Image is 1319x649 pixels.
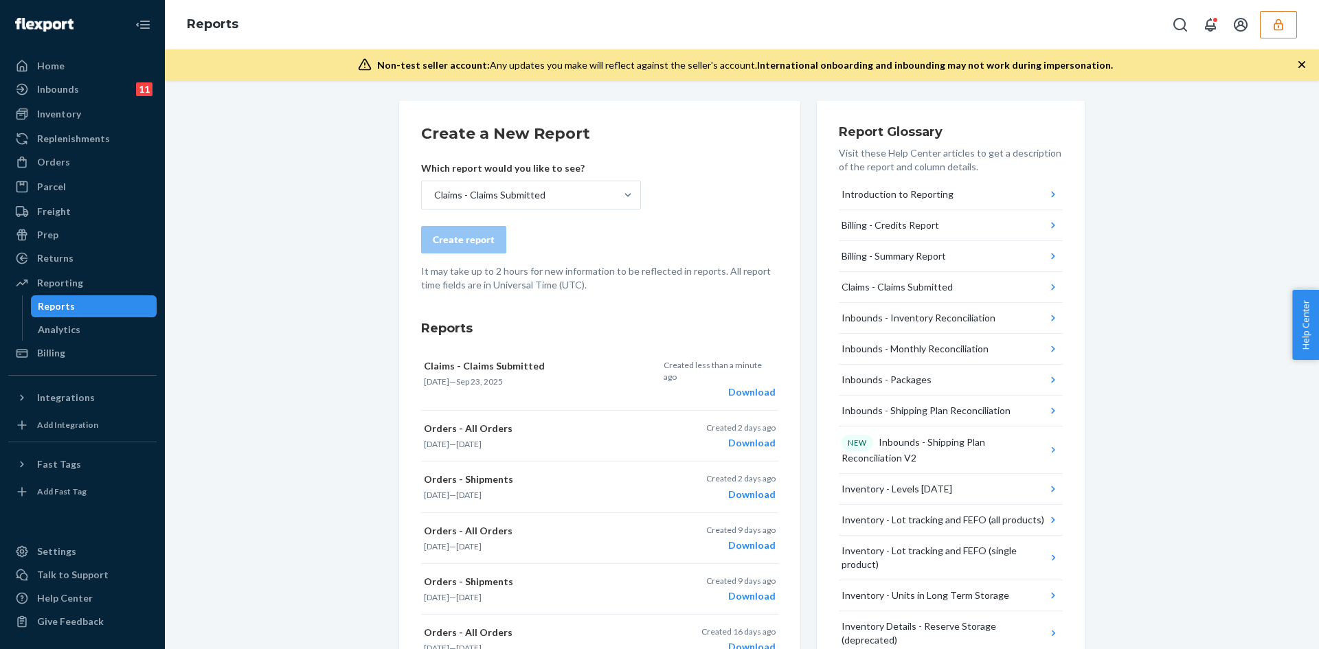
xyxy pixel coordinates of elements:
[421,264,778,292] p: It may take up to 2 hours for new information to be reflected in reports. All report time fields ...
[424,439,449,449] time: [DATE]
[757,59,1113,71] span: International onboarding and inbounding may not work during impersonation.
[424,376,449,387] time: [DATE]
[15,18,74,32] img: Flexport logo
[37,457,81,471] div: Fast Tags
[701,626,776,637] p: Created 16 days ago
[37,107,81,121] div: Inventory
[424,376,655,387] p: —
[37,180,66,194] div: Parcel
[433,233,495,247] div: Create report
[842,249,946,263] div: Billing - Summary Report
[421,513,778,564] button: Orders - All Orders[DATE]—[DATE]Created 9 days agoDownload
[842,311,995,325] div: Inbounds - Inventory Reconciliation
[456,376,503,387] time: Sep 23, 2025
[706,472,776,484] p: Created 2 days ago
[8,55,157,77] a: Home
[8,201,157,223] a: Freight
[664,385,776,399] div: Download
[37,346,65,360] div: Billing
[706,488,776,501] div: Download
[839,146,1063,174] p: Visit these Help Center articles to get a description of the report and column details.
[842,342,989,356] div: Inbounds - Monthly Reconciliation
[37,82,79,96] div: Inbounds
[839,426,1063,474] button: NEWInbounds - Shipping Plan Reconciliation V2
[839,179,1063,210] button: Introduction to Reporting
[424,626,656,639] p: Orders - All Orders
[434,188,545,202] div: Claims - Claims Submitted
[136,82,153,96] div: 11
[842,619,1046,647] div: Inventory Details - Reserve Storage (deprecated)
[8,128,157,150] a: Replenishments
[37,59,65,73] div: Home
[37,545,76,558] div: Settings
[456,541,482,551] time: [DATE]
[37,155,70,169] div: Orders
[664,359,776,383] p: Created less than a minute ago
[839,334,1063,365] button: Inbounds - Monthly Reconciliation
[8,481,157,503] a: Add Fast Tag
[8,564,157,586] button: Talk to Support
[424,489,656,501] p: —
[1197,11,1224,38] button: Open notifications
[456,490,482,500] time: [DATE]
[839,580,1063,611] button: Inventory - Units in Long Term Storage
[421,319,778,337] h3: Reports
[456,592,482,602] time: [DATE]
[37,205,71,218] div: Freight
[8,540,157,562] a: Settings
[424,438,656,450] p: —
[842,280,953,294] div: Claims - Claims Submitted
[38,299,75,313] div: Reports
[839,474,1063,505] button: Inventory - Levels [DATE]
[8,611,157,633] button: Give Feedback
[37,591,93,605] div: Help Center
[839,396,1063,426] button: Inbounds - Shipping Plan Reconciliation
[842,435,1047,465] div: Inbounds - Shipping Plan Reconciliation V2
[1292,290,1319,360] button: Help Center
[839,241,1063,272] button: Billing - Summary Report
[842,187,954,201] div: Introduction to Reporting
[37,391,95,405] div: Integrations
[706,575,776,587] p: Created 9 days ago
[842,482,952,496] div: Inventory - Levels [DATE]
[31,295,157,317] a: Reports
[424,540,656,552] p: —
[37,615,104,628] div: Give Feedback
[37,228,58,242] div: Prep
[31,319,157,341] a: Analytics
[8,272,157,294] a: Reporting
[38,323,80,337] div: Analytics
[424,575,656,589] p: Orders - Shipments
[842,513,1044,527] div: Inventory - Lot tracking and FEFO (all products)
[706,422,776,433] p: Created 2 days ago
[1227,11,1254,38] button: Open account menu
[421,123,778,145] h2: Create a New Report
[421,411,778,462] button: Orders - All Orders[DATE]—[DATE]Created 2 days agoDownload
[706,538,776,552] div: Download
[842,373,932,387] div: Inbounds - Packages
[842,404,1011,418] div: Inbounds - Shipping Plan Reconciliation
[1166,11,1194,38] button: Open Search Box
[848,437,867,448] p: NEW
[842,589,1009,602] div: Inventory - Units in Long Term Storage
[8,387,157,409] button: Integrations
[706,524,776,536] p: Created 9 days ago
[839,536,1063,580] button: Inventory - Lot tracking and FEFO (single product)
[8,247,157,269] a: Returns
[37,419,98,431] div: Add Integration
[37,276,83,290] div: Reporting
[8,224,157,246] a: Prep
[424,422,656,435] p: Orders - All Orders
[839,303,1063,334] button: Inbounds - Inventory Reconciliation
[37,132,110,146] div: Replenishments
[839,505,1063,536] button: Inventory - Lot tracking and FEFO (all products)
[377,58,1113,72] div: Any updates you make will reflect against the seller's account.
[839,272,1063,303] button: Claims - Claims Submitted
[424,359,655,373] p: Claims - Claims Submitted
[424,472,656,486] p: Orders - Shipments
[424,591,656,603] p: —
[424,592,449,602] time: [DATE]
[421,161,641,175] p: Which report would you like to see?
[8,78,157,100] a: Inbounds11
[706,436,776,450] div: Download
